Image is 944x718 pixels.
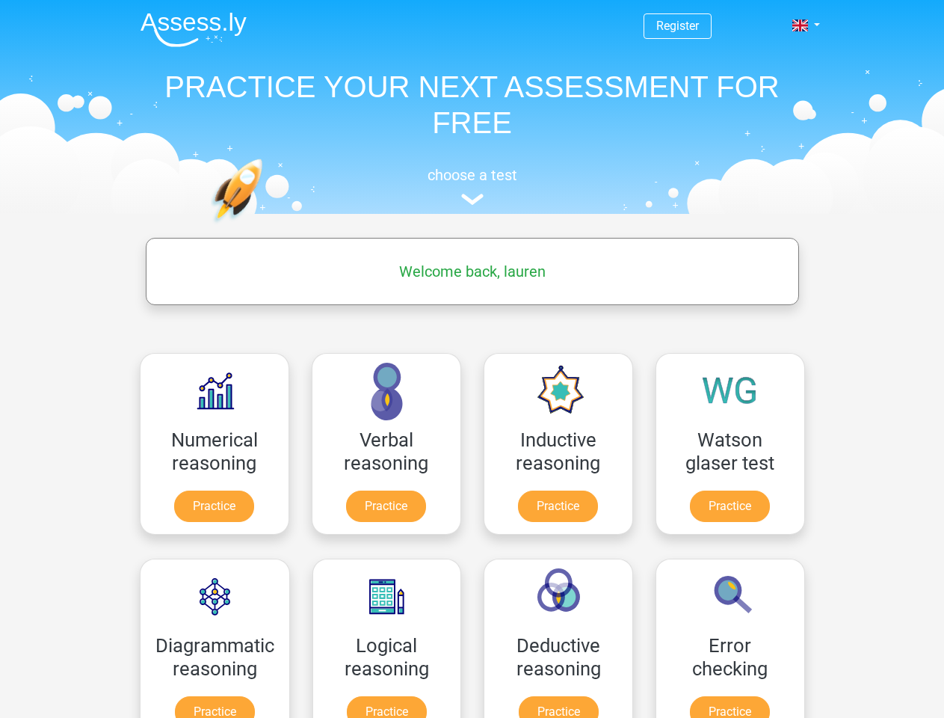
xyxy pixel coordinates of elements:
[461,194,484,205] img: assessment
[141,12,247,47] img: Assessly
[346,491,426,522] a: Practice
[129,166,816,206] a: choose a test
[690,491,770,522] a: Practice
[129,69,816,141] h1: PRACTICE YOUR NEXT ASSESSMENT FOR FREE
[153,263,792,280] h5: Welcome back, lauren
[174,491,254,522] a: Practice
[656,19,699,33] a: Register
[129,166,816,184] h5: choose a test
[211,159,321,294] img: practice
[518,491,598,522] a: Practice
